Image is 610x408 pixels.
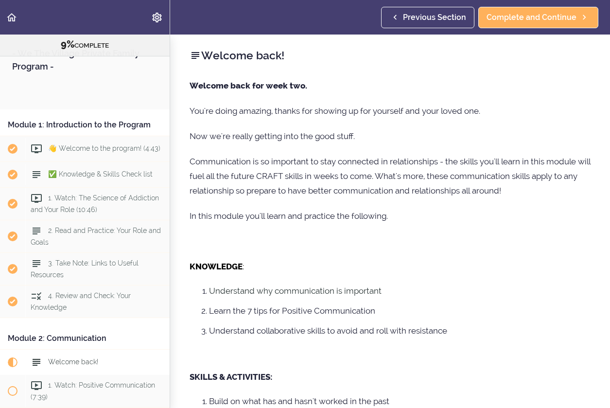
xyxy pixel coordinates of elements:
[190,47,591,64] h2: Welcome back!
[209,304,591,317] li: Learn the 7 tips for Positive Communication
[190,154,591,198] p: Communication is so important to stay connected in relationships - the skills you'll learn in thi...
[48,358,98,366] span: Welcome back!
[209,396,389,406] span: Build on what has and hasn't worked in the past
[190,129,591,143] p: Now we're really getting into the good stuff.
[190,372,272,382] strong: SKILLS & ACTIVITIES:
[12,38,157,51] div: COMPLETE
[403,12,466,23] span: Previous Section
[31,194,159,213] span: 1. Watch: The Science of Addiction and Your Role (10:46)
[190,209,591,223] p: In this module you'll learn and practice the following.
[151,12,163,23] svg: Settings Menu
[209,286,382,296] span: Understand why communication is important
[48,170,153,178] span: ✅ Knowledge & Skills Check list
[478,7,598,28] a: Complete and Continue
[31,227,161,246] span: 2. Read and Practice: Your Role and Goals
[190,104,591,118] p: You're doing amazing, thanks for showing up for yourself and your loved one.
[487,12,576,23] span: Complete and Continue
[6,12,17,23] svg: Back to course curriculum
[31,381,155,400] span: 1. Watch: Positive Communication (7:39)
[48,144,160,152] span: 👋 Welcome to the program! (4:43)
[61,38,74,50] span: 9%
[209,326,447,336] span: Understand collaborative skills to avoid and roll with resistance
[31,259,139,278] span: 3. Take Note: Links to Useful Resources
[190,262,243,271] strong: KNOWLEDGE
[190,81,307,90] strong: Welcome back for week two.
[31,292,131,311] span: 4. Review and Check: Your Knowledge
[381,7,474,28] a: Previous Section
[243,262,244,271] span: :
